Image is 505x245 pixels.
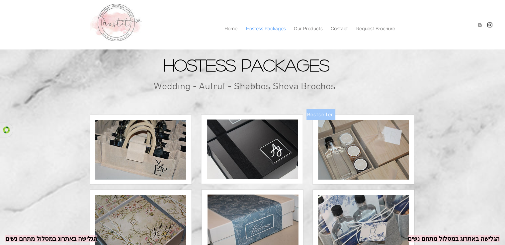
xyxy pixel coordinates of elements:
ul: Social Bar [476,22,493,28]
p: Contact [327,24,351,34]
p: Hostess Packages [243,24,289,34]
p: Request Brochure [353,24,398,34]
img: IMG_2357.JPG [318,120,409,180]
img: Hostitny [486,22,493,28]
a: Hostess Packages [242,24,290,34]
a: Contact [326,24,352,34]
p: Home [221,24,241,34]
img: IMG_0565.JPG [95,120,186,180]
img: IMG_8953.JPG [207,120,298,179]
img: Blogger [476,22,483,28]
a: Our Products [290,24,326,34]
div: הגלישה באתרוג במסלול מתחם נשים [408,235,500,242]
h2: Wedding - Aufruf - Shabbos Sheva Brochos [154,81,344,93]
a: Request Brochure [352,24,399,34]
span: Bestseller [307,112,333,117]
div: הגלישה באתרוג במסלול מתחם נשים [5,235,97,242]
button: Bestseller [306,109,335,120]
span: Hostess Packages [164,56,329,73]
nav: Site [120,24,399,34]
a: Home [220,24,242,34]
p: Our Products [291,24,326,34]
